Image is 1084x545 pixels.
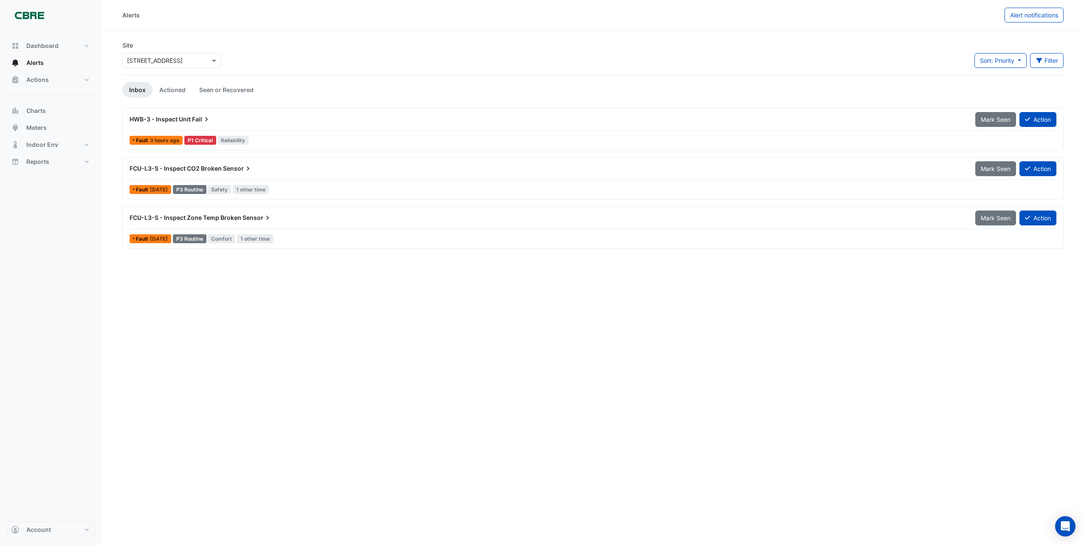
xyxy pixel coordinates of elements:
img: Company Logo [10,7,48,24]
span: FCU-L3-S - Inspect Zone Temp Broken [130,214,241,221]
button: Action [1019,161,1056,176]
span: Mark Seen [981,116,1011,123]
span: HWB-3 - Inspect Unit [130,115,191,123]
button: Action [1019,211,1056,225]
app-icon: Dashboard [11,42,20,50]
button: Mark Seen [975,161,1016,176]
span: Sensor [243,214,272,222]
span: Comfort [208,234,236,243]
div: Alerts [122,11,140,20]
button: Alerts [7,54,95,71]
app-icon: Reports [11,157,20,166]
span: Fault [136,138,150,143]
span: 1 other time [233,185,269,194]
button: Charts [7,102,95,119]
span: Alerts [26,59,44,67]
button: Alert notifications [1005,8,1064,22]
button: Reports [7,153,95,170]
button: Dashboard [7,37,95,54]
app-icon: Charts [11,107,20,115]
span: Charts [26,107,46,115]
div: P3 Routine [173,234,206,243]
button: Mark Seen [975,112,1016,127]
button: Indoor Env [7,136,95,153]
button: Meters [7,119,95,136]
app-icon: Actions [11,76,20,84]
span: Safety [208,185,231,194]
app-icon: Meters [11,124,20,132]
button: Action [1019,112,1056,127]
button: Account [7,521,95,538]
span: Dashboard [26,42,59,50]
div: P3 Routine [173,185,206,194]
span: Mark Seen [981,165,1011,172]
span: Mon 21-Jul-2025 05:05 AEST [150,186,168,193]
span: Wed 13-Aug-2025 06:51 AEST [150,137,179,143]
span: 1 other time [237,234,273,243]
a: Inbox [122,82,152,98]
span: Mark Seen [981,214,1011,222]
span: Indoor Env [26,140,58,149]
span: Fail [192,115,211,124]
span: Alert notifications [1010,11,1058,19]
app-icon: Indoor Env [11,140,20,149]
div: P1 Critical [184,136,216,145]
span: Reliability [218,136,249,145]
span: FCU-L3-S - Inspect CO2 Broken [130,165,222,172]
button: Sort: Priority [974,53,1027,68]
span: Meters [26,124,47,132]
div: Open Intercom Messenger [1055,516,1076,537]
button: Actions [7,71,95,88]
span: Account [26,525,51,534]
button: Filter [1030,53,1064,68]
label: Site [122,41,133,50]
app-icon: Alerts [11,59,20,67]
span: Fault [136,236,150,242]
button: Mark Seen [975,211,1016,225]
a: Seen or Recovered [192,82,260,98]
span: Sensor [223,164,252,173]
a: Actioned [152,82,192,98]
span: Actions [26,76,49,84]
span: Fault [136,187,150,192]
span: Mon 21-Jul-2025 05:05 AEST [150,236,168,242]
span: Reports [26,157,49,166]
span: Sort: Priority [980,57,1014,64]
